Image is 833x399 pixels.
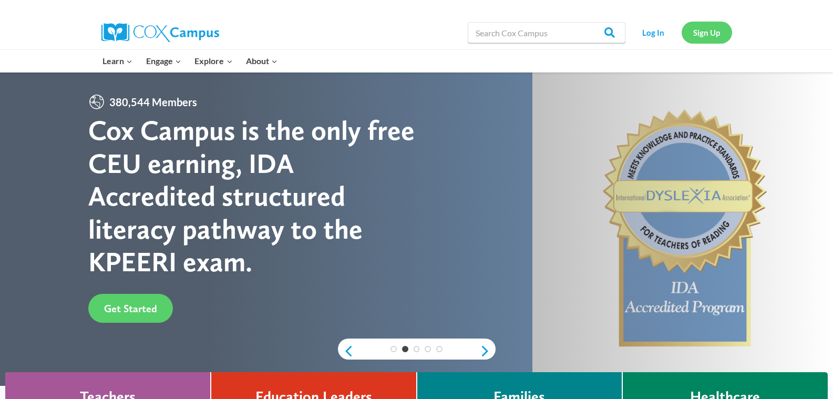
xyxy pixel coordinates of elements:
[96,50,284,72] nav: Primary Navigation
[425,346,431,352] a: 4
[480,345,496,357] a: next
[105,94,201,110] span: 380,544 Members
[436,346,443,352] a: 5
[468,22,625,43] input: Search Cox Campus
[88,114,417,278] div: Cox Campus is the only free CEU earning, IDA Accredited structured literacy pathway to the KPEERI...
[96,50,140,72] button: Child menu of Learn
[88,294,173,323] a: Get Started
[402,346,408,352] a: 2
[139,50,188,72] button: Child menu of Engage
[682,22,732,43] a: Sign Up
[631,22,732,43] nav: Secondary Navigation
[631,22,676,43] a: Log In
[338,345,354,357] a: previous
[414,346,420,352] a: 3
[338,341,496,362] div: content slider buttons
[390,346,397,352] a: 1
[239,50,284,72] button: Child menu of About
[104,302,157,315] span: Get Started
[101,23,219,42] img: Cox Campus
[188,50,240,72] button: Child menu of Explore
